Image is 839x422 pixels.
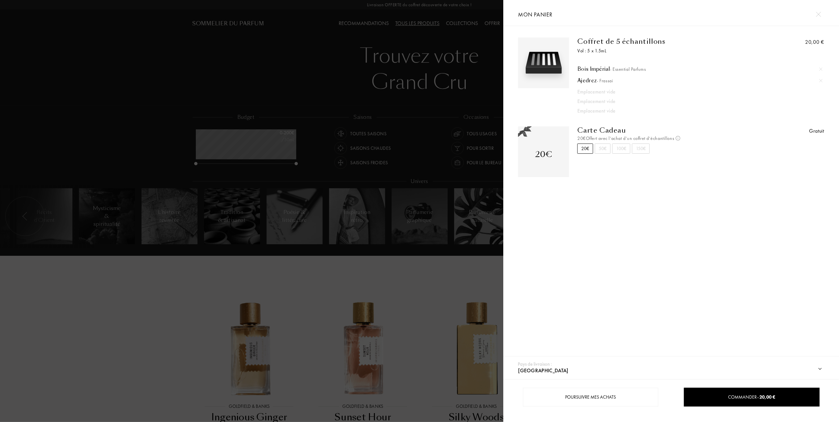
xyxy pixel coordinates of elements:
div: Emplacement vide [577,88,799,96]
div: Vol : 5 x 1.5mL [577,47,747,54]
div: Gratuit [809,127,824,135]
div: 150€ [632,144,650,154]
div: Coffret de 5 échantillons [577,38,747,45]
div: 20€ [535,148,552,160]
a: Bois Impérial- Essential Parfums [577,66,823,72]
div: Emplacement vide [577,107,799,115]
div: Ajedrez [577,77,823,84]
div: Carte Cadeau [577,126,747,134]
span: - Frassai [597,78,613,84]
div: 20€ Offert avec l’achat d’un coffret d’échantillons [577,135,747,142]
div: Emplacement vide [577,97,799,105]
img: gift_n.png [518,126,531,138]
img: box_2.svg [520,39,567,87]
span: 20,00 € [760,394,775,400]
div: 100€ [612,144,630,154]
span: - Essential Parfums [610,66,646,72]
div: 20€ [577,144,593,154]
a: Ajedrez- Frassai [577,77,823,84]
div: Commander – [684,394,819,401]
img: cross.svg [816,12,821,17]
div: Pays de livraison : [518,360,552,368]
div: Bois Impérial [577,66,823,72]
img: cross.svg [819,79,823,82]
div: 50€ [595,144,611,154]
img: info_voucher.png [676,136,680,141]
div: Poursuivre mes achats [523,388,658,407]
img: cross.svg [819,67,823,71]
div: 20,00 € [805,38,824,46]
span: Mon panier [518,11,552,18]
